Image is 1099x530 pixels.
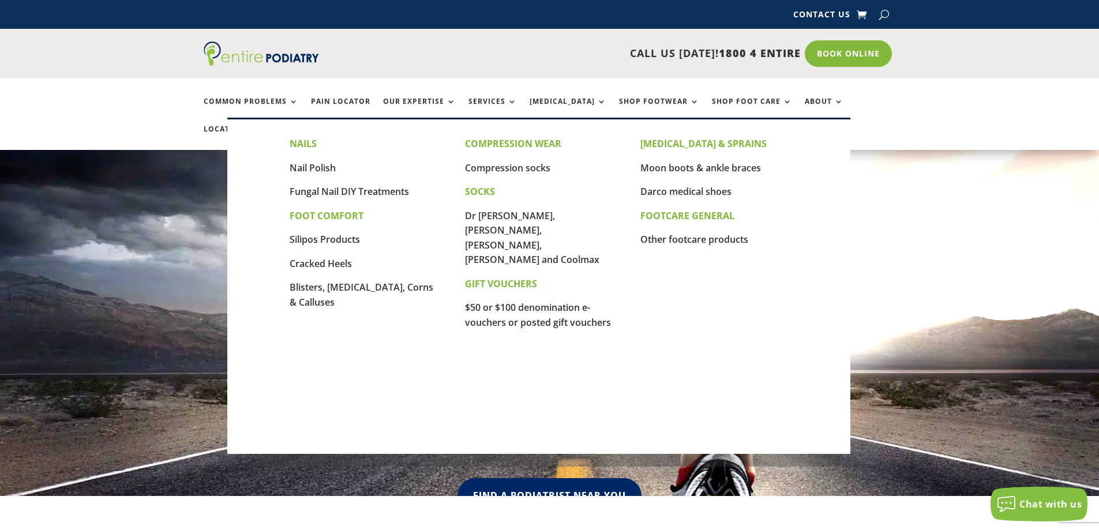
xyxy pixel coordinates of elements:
a: Book Online [805,40,892,67]
span: FOOT COMFORT [290,209,363,222]
span: NAILS [290,137,317,150]
a: Pain Locator [311,97,370,122]
a: Services [468,97,517,122]
span: GIFT VOUCHERS [465,277,537,290]
a: Our Expertise [383,97,456,122]
a: Locations [204,125,261,150]
a: Contact Us [793,10,850,23]
a: Common Problems [204,97,298,122]
a: Find A Podiatrist Near You [457,478,642,513]
a: Fungal Nail DIY Treatments [290,185,409,198]
span: 1800 4 ENTIRE [719,46,801,60]
span: COMPRESSION WEAR [465,137,561,150]
span: Chat with us [1019,498,1082,510]
a: Moon boots & ankle braces [640,161,761,174]
span: SOCKS [465,185,495,198]
a: Cracked Heels [290,257,352,270]
a: Silipos Products [290,233,360,246]
img: logo (1) [204,42,319,66]
b: FOOTCARE GENERAL [640,209,734,222]
a: About [805,97,843,122]
a: [MEDICAL_DATA] [530,97,606,122]
span: [MEDICAL_DATA] & SPRAINS [640,137,767,150]
a: Dr [PERSON_NAME], [PERSON_NAME], [PERSON_NAME], [PERSON_NAME] and Coolmax [465,209,599,266]
a: Darco medical shoes [640,185,732,198]
a: Shop Footwear [619,97,699,122]
a: Nail Polish [290,161,336,174]
button: Chat with us [991,487,1087,521]
a: Other footcare products [640,233,748,246]
a: Compression socks [465,161,550,174]
a: Entire Podiatry [204,57,319,68]
p: CALL US [DATE]! [363,46,801,61]
a: $50 or $100 denomination e-vouchers or posted gift vouchers [465,301,611,329]
a: Blisters, [MEDICAL_DATA], Corns & Calluses [290,281,433,309]
a: Shop Foot Care [712,97,792,122]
